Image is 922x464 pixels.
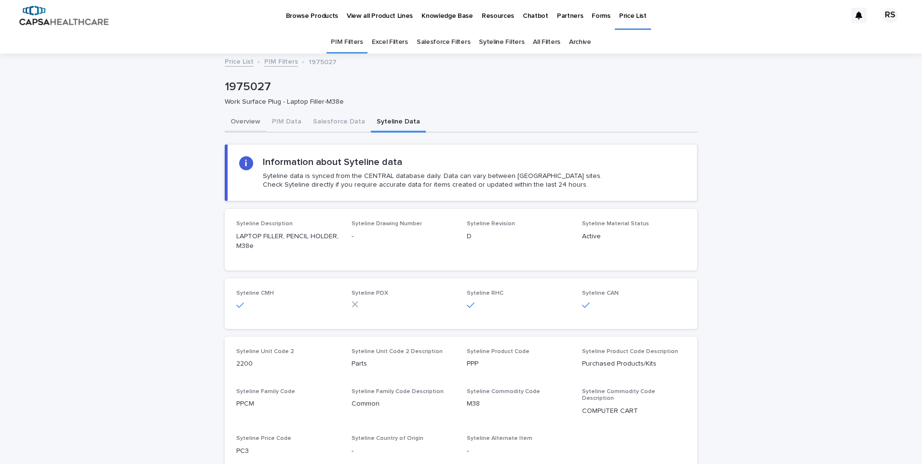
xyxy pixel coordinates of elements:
[569,31,591,54] a: Archive
[236,446,340,456] p: PC3
[582,221,649,227] span: Syteline Material Status
[236,290,274,296] span: Syteline CMH
[236,232,340,252] p: LAPTOP FILLER, PENCIL HOLDER, M38e
[236,349,294,355] span: Syteline Unit Code 2
[236,389,295,395] span: Syteline Family Code
[331,31,363,54] a: PIM Filters
[352,232,455,242] p: -
[533,31,560,54] a: All Filters
[467,290,503,296] span: Syteline RHC
[236,221,293,227] span: Syteline Description
[467,446,570,456] p: -
[372,31,408,54] a: Excel Filters
[582,232,686,242] p: Active
[225,80,693,94] p: 1975027
[467,349,529,355] span: Syteline Product Code
[352,389,444,395] span: Syteline Family Code Description
[882,8,898,23] div: RS
[371,112,426,133] button: Syteline Data
[264,55,298,67] a: PIM Filters
[263,156,402,168] h2: Information about Syteline data
[467,221,515,227] span: Syteline Revision
[266,112,307,133] button: PIM Data
[467,436,532,441] span: Syteline Alternate Item
[352,290,388,296] span: Syteline PDX
[352,221,422,227] span: Syteline Drawing Number
[236,436,291,441] span: Syteline Price Code
[263,172,602,189] p: Syteline data is synced from the CENTRAL database daily. Data can vary between [GEOGRAPHIC_DATA] ...
[225,98,690,106] p: Work Surface Plug - Laptop Filler-M38e
[582,290,619,296] span: Syteline CAN
[467,232,570,242] p: D
[467,399,570,409] p: M38
[479,31,524,54] a: Syteline Filters
[582,359,686,369] p: Purchased Products/Kits
[236,359,340,369] p: 2200
[467,389,540,395] span: Syteline Commodity Code
[582,389,655,401] span: Syteline Commodity Code Description
[307,112,371,133] button: Salesforce Data
[236,399,340,409] p: PPCM
[582,349,678,355] span: Syteline Product Code Description
[19,6,108,25] img: B5p4sRfuTuC72oLToeu7
[352,399,455,409] p: Common
[467,359,570,369] p: PPP
[352,446,455,456] p: -
[225,112,266,133] button: Overview
[352,436,423,441] span: Syteline Country of Origin
[352,359,455,369] p: Parts
[352,349,443,355] span: Syteline Unit Code 2 Description
[582,406,686,416] p: COMPUTER CART
[417,31,470,54] a: Salesforce Filters
[225,55,254,67] a: Price List
[309,56,337,67] p: 1975027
